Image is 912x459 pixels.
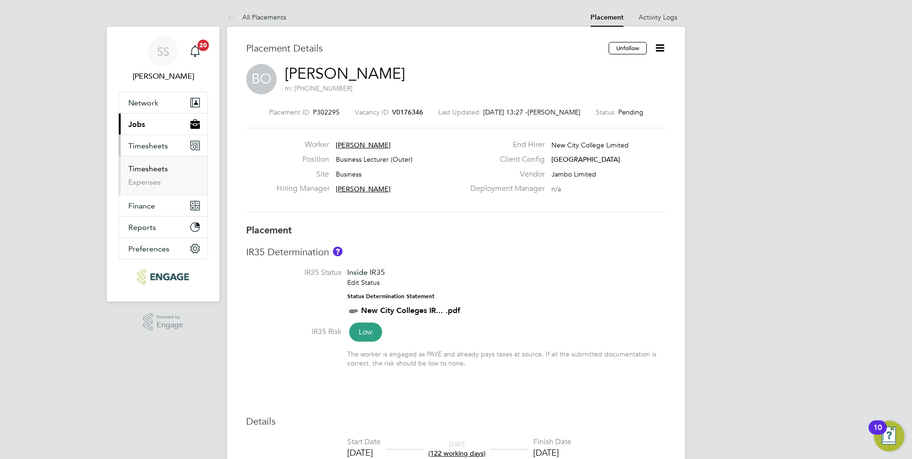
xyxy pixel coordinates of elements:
button: Open Resource Center, 10 new notifications [874,421,904,451]
img: ncclondon-logo-retina.png [137,269,188,284]
h3: Placement Details [246,42,601,54]
label: Status [596,108,614,116]
span: Business [336,170,362,178]
label: Site [277,169,329,179]
strong: Status Determination Statement [347,293,435,300]
a: Powered byEngage [143,313,184,331]
span: n/a [551,185,561,193]
span: Network [128,98,158,107]
button: Network [119,92,207,113]
span: SS [157,45,169,58]
b: Placement [246,224,292,236]
span: BO [246,64,277,94]
nav: Main navigation [107,27,219,302]
button: About IR35 [333,247,342,256]
span: Business Lecturer (Outer) [336,155,413,164]
label: Deployment Manager [465,184,545,194]
span: 20 [197,40,209,51]
label: Position [277,155,329,165]
span: Jambo Limited [551,170,596,178]
a: Timesheets [128,164,168,173]
h3: IR35 Determination [246,246,666,258]
button: Unfollow [609,42,647,54]
a: Edit Status [347,278,380,287]
a: All Placements [227,13,286,21]
a: SS[PERSON_NAME] [118,36,208,82]
a: [PERSON_NAME] [285,64,405,83]
button: Finance [119,195,207,216]
h3: Details [246,415,666,428]
span: Finance [128,201,155,210]
label: Last Updated [438,108,479,116]
span: m: [PHONE_NUMBER] [285,84,352,93]
span: [DATE] 13:27 - [483,108,528,116]
div: Timesheets [119,156,207,195]
label: IR35 Risk [246,327,342,337]
label: End Hirer [465,140,545,150]
label: Vacancy ID [355,108,388,116]
span: Powered by [156,313,183,321]
label: Placement ID [269,108,309,116]
a: Activity Logs [639,13,677,21]
div: [DATE] [347,447,381,458]
div: Finish Date [533,437,571,447]
label: Hiring Manager [277,184,329,194]
button: Timesheets [119,135,207,156]
span: Engage [156,321,183,329]
span: [PERSON_NAME] [336,141,391,149]
span: Inside IR35 [347,268,385,277]
span: Reports [128,223,156,232]
div: DAYS [424,440,490,457]
a: 20 [186,36,205,67]
label: Worker [277,140,329,150]
span: Shabnam Shaheen [118,71,208,82]
span: Preferences [128,244,169,253]
a: Go to home page [118,269,208,284]
label: Client Config [465,155,545,165]
span: V0176346 [392,108,423,116]
label: IR35 Status [246,268,342,278]
span: P302295 [313,108,340,116]
button: Jobs [119,114,207,135]
a: Expenses [128,177,161,187]
label: Vendor [465,169,545,179]
span: [GEOGRAPHIC_DATA] [551,155,620,164]
div: The worker is engaged as PAYE and already pays taxes at source. If all the submitted documentatio... [347,350,666,367]
span: (122 working days) [428,449,486,458]
a: Placement [591,13,623,21]
div: [DATE] [533,447,571,458]
span: [PERSON_NAME] [336,185,391,193]
span: Pending [618,108,643,116]
a: New City Colleges IR... .pdf [361,306,460,315]
button: Preferences [119,238,207,259]
span: Low [349,323,382,342]
span: Timesheets [128,141,168,150]
div: 10 [873,428,882,440]
span: Jobs [128,120,145,129]
span: [PERSON_NAME] [528,108,580,116]
div: Start Date [347,437,381,447]
span: New City College Limited [551,141,629,149]
button: Reports [119,217,207,238]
